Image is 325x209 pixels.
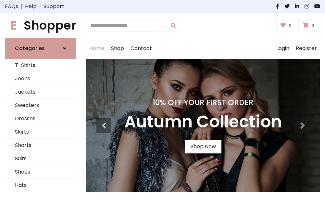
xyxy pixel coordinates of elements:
[298,19,320,32] a: 0
[25,3,37,10] a: Help
[5,112,76,125] a: Dresses
[124,112,282,132] h3: Autumn Collection
[5,38,76,59] a: Categories
[15,45,45,51] h6: Categories
[5,59,76,72] a: T-Shirts
[108,38,127,59] a: Shop
[5,179,76,192] a: Hats
[127,38,155,59] a: Contact
[5,85,76,99] a: Jackets
[5,139,76,152] a: Shorts
[310,22,316,28] span: 0
[5,125,76,139] a: Skirts
[5,72,76,85] a: Jeans
[5,17,22,34] span: E
[287,22,293,28] span: 0
[5,18,76,33] a: EShopper
[5,18,76,33] h1: Shopper
[185,140,221,153] a: Shop Now
[86,38,108,59] a: Home
[37,3,44,10] span: |
[5,3,18,10] a: FAQs
[276,19,297,32] a: 0
[5,165,76,179] a: Shoes
[5,99,76,112] a: Sweaters
[44,3,64,10] a: Support
[5,152,76,165] a: Suits
[293,38,320,59] a: Register
[18,3,25,10] span: |
[273,38,293,59] a: Login
[124,98,282,107] h4: 10% Off Your First Order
